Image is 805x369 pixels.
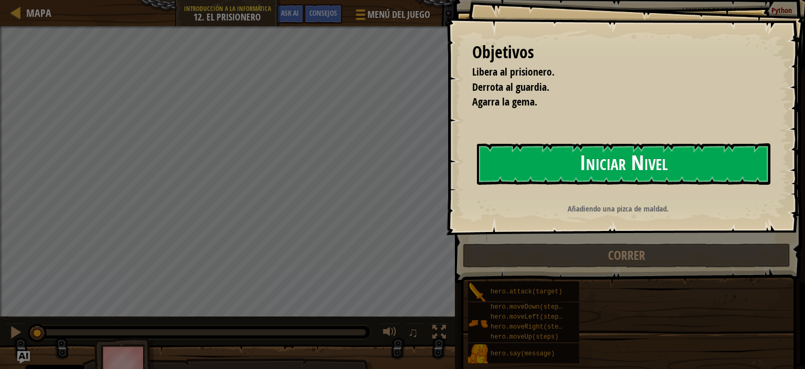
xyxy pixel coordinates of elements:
[491,303,566,311] span: hero.moveDown(steps)
[276,4,304,24] button: Ask AI
[468,344,488,364] img: portrait.png
[472,65,554,79] span: Libera al prisionero.
[472,80,549,94] span: Derrota al guardia.
[367,8,430,22] span: Menú del Juego
[347,4,437,29] button: Menú del Juego
[406,323,423,344] button: ♫
[379,323,400,344] button: Ajustar volúmen
[468,282,488,302] img: portrait.png
[463,244,790,268] button: Correr
[477,143,770,185] button: Iniciar Nivel
[568,203,669,214] strong: Añadiendo una pizca de maldad.
[491,323,570,331] span: hero.moveRight(steps)
[459,65,766,80] li: Libera al prisionero.
[459,80,766,95] li: Derrota al guardia.
[491,288,562,296] span: hero.attack(target)
[408,324,418,340] span: ♫
[468,313,488,333] img: portrait.png
[281,8,299,18] span: Ask AI
[491,350,554,357] span: hero.say(message)
[17,351,30,364] button: Ask AI
[472,40,768,65] div: Objetivos
[21,6,51,20] a: Mapa
[5,323,26,344] button: Ctrl + P: Pause
[491,333,559,341] span: hero.moveUp(steps)
[472,94,537,109] span: Agarra la gema.
[459,94,766,110] li: Agarra la gema.
[491,313,566,321] span: hero.moveLeft(steps)
[429,323,450,344] button: Alterna pantalla completa.
[309,8,337,18] span: Consejos
[26,6,51,20] span: Mapa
